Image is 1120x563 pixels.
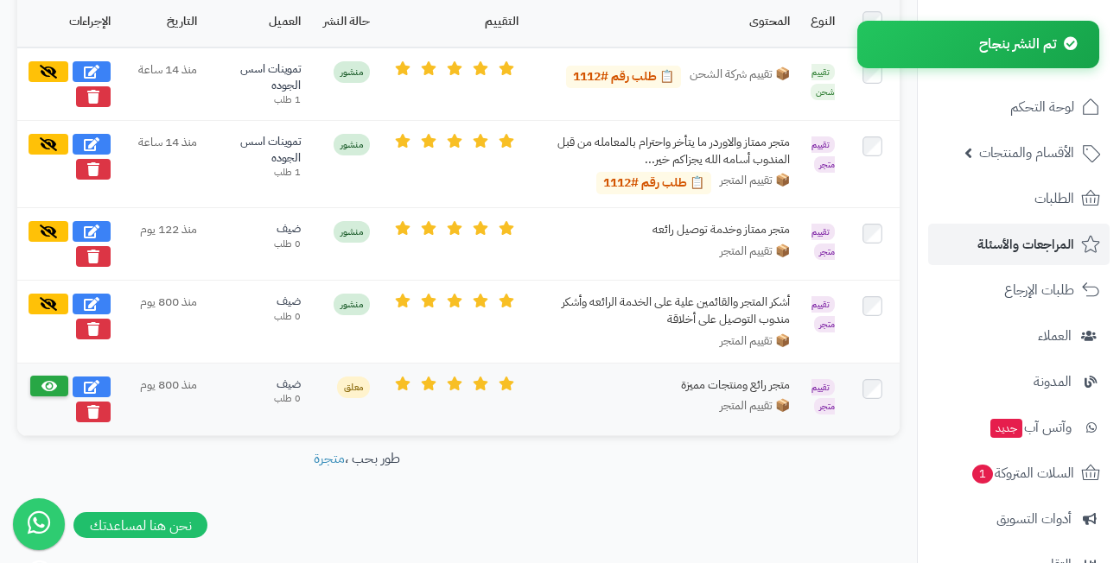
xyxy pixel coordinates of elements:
span: جديد [990,419,1022,438]
a: المدونة [928,361,1110,402]
a: طلبات الإرجاع [928,269,1110,311]
a: وآتس آبجديد [928,407,1110,448]
span: وآتس آب [989,415,1072,440]
div: ضيف [218,221,301,237]
span: 📦 تقييم شركة الشحن [690,66,790,88]
span: 📦 تقييم المتجر [720,397,790,414]
span: الأقسام والمنتجات [979,141,1074,165]
a: 📋 طلب رقم #1112 [566,66,681,88]
span: طلبات الإرجاع [1004,278,1074,302]
span: تقييم متجر [811,136,835,173]
span: تقييم متجر [811,224,835,260]
div: متجر ممتاز والاوردر ما يتأخر واحترام بالمعامله من قبل المندوب أسامه الله يجزاكم خير... [539,134,790,168]
span: منشور [334,294,370,315]
div: تموينات اسس الجوده [218,61,301,93]
a: الطلبات [928,178,1110,219]
div: متجر ممتاز وخدمة توصيل رائعه [539,221,790,238]
div: أشكر المتجر والقائمين علية على الخدمة الرائعه وأشكر مندوب التوصيل على أخلاقة [539,294,790,327]
td: منذ 800 يوم [121,363,207,435]
div: 0 طلب [218,310,301,324]
span: 📦 تقييم المتجر [720,332,790,350]
div: 0 طلب [218,392,301,406]
div: 1 طلب [218,93,301,107]
a: أدوات التسويق [928,498,1110,540]
div: 0 طلب [218,237,301,251]
span: السلات المتروكة [970,461,1074,485]
a: لوحة التحكم [928,86,1110,128]
div: ضيف [218,294,301,310]
span: 📦 تقييم المتجر [720,172,790,194]
div: تموينات اسس الجوده [218,134,301,166]
div: متجر رائع ومنتجات مميزة [539,376,790,394]
span: أدوات التسويق [996,507,1072,531]
span: العملاء [1038,324,1072,348]
span: معلق [337,376,370,398]
span: لوحة التحكم [1010,95,1074,119]
span: الطلبات [1034,187,1074,211]
td: منذ 14 ساعة [121,47,207,121]
span: تم النشر بنجاح [979,34,1056,54]
a: متجرة [314,448,345,469]
span: 1 [972,465,993,484]
a: السلات المتروكة1 [928,452,1110,494]
span: منشور [334,134,370,155]
span: منشور [334,61,370,83]
div: ضيف [218,376,301,393]
span: تقييم متجر [811,379,835,415]
div: 1 طلب [218,166,301,180]
span: 📦 تقييم المتجر [720,243,790,260]
span: تقييم شحن [811,64,835,100]
a: المراجعات والأسئلة [928,224,1110,265]
a: العملاء [928,315,1110,357]
span: المدونة [1034,370,1072,394]
td: منذ 14 ساعة [121,121,207,208]
span: منشور [334,221,370,243]
a: 📋 طلب رقم #1112 [596,172,711,194]
td: منذ 800 يوم [121,281,207,363]
span: المراجعات والأسئلة [977,232,1074,256]
td: منذ 122 يوم [121,208,207,281]
span: تقييم متجر [811,296,835,332]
